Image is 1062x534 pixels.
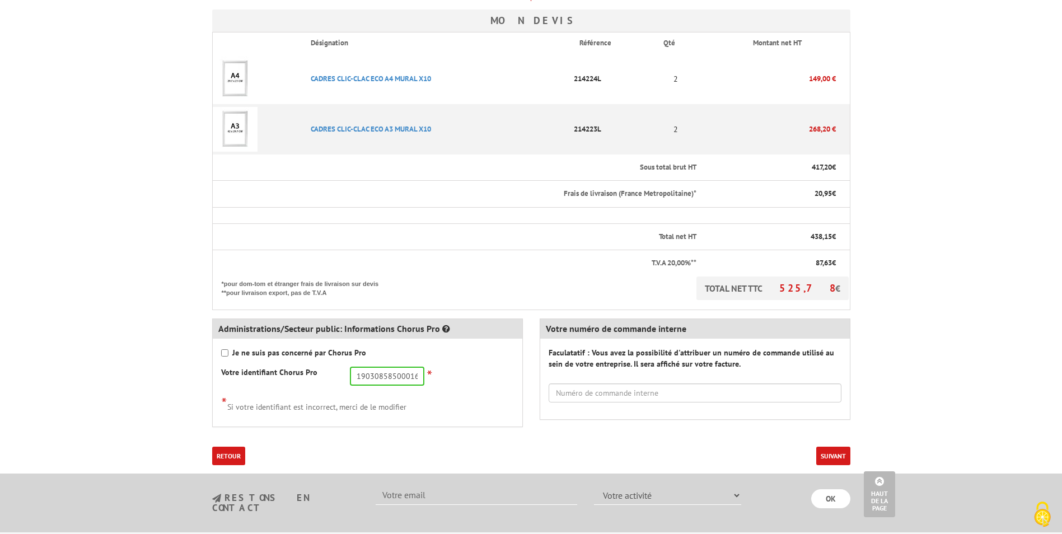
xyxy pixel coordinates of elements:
p: € [707,162,835,173]
h3: restons en contact [212,493,359,513]
input: Votre email [376,486,577,505]
a: CADRES CLIC-CLAC ECO A4 MURAL X10 [311,74,431,83]
th: Frais de livraison (France Metropolitaine)* [212,181,698,208]
p: 214223L [570,119,654,139]
img: newsletter.jpg [212,494,221,503]
input: OK [811,489,850,508]
img: CADRES CLIC-CLAC ECO A3 MURAL X10 [213,107,258,152]
th: Sous total brut HT [212,154,698,181]
span: 438,15 [811,232,832,241]
img: Cookies (fenêtre modale) [1028,500,1056,528]
span: 20,95 [815,189,832,198]
div: Administrations/Secteur public: Informations Chorus Pro [213,319,522,339]
p: 149,00 € [698,69,835,88]
img: CADRES CLIC-CLAC ECO A4 MURAL X10 [213,57,258,101]
span: 525,78 [779,282,835,294]
th: Désignation [302,32,570,54]
p: T.V.A 20,00%** [222,258,697,269]
p: Montant net HT [707,38,848,49]
label: Votre identifiant Chorus Pro [221,367,317,378]
p: *pour dom-tom et étranger frais de livraison sur devis **pour livraison export, pas de T.V.A [222,277,390,297]
p: TOTAL NET TTC € [696,277,849,300]
th: Total net HT [212,223,698,250]
a: Haut de la page [864,471,895,517]
div: Si votre identifiant est incorrect, merci de le modifier [221,394,514,413]
a: CADRES CLIC-CLAC ECO A3 MURAL X10 [311,124,431,134]
th: Référence [570,32,654,54]
input: Numéro de commande interne [549,383,841,402]
button: Cookies (fenêtre modale) [1023,496,1062,534]
th: Qté [654,32,698,54]
h3: Mon devis [212,10,850,32]
p: 268,20 € [698,119,835,139]
p: € [707,189,835,199]
p: 214224L [570,69,654,88]
span: 417,20 [812,162,832,172]
span: 87,63 [816,258,832,268]
p: € [707,258,835,269]
strong: Je ne suis pas concerné par Chorus Pro [232,348,366,358]
div: Votre numéro de commande interne [540,319,850,339]
p: € [707,232,835,242]
td: 2 [654,54,698,104]
button: Suivant [816,447,850,465]
td: 2 [654,104,698,154]
a: Retour [212,447,245,465]
label: Faculatatif : Vous avez la possibilité d'attribuer un numéro de commande utilisé au sein de votre... [549,347,841,369]
input: Je ne suis pas concerné par Chorus Pro [221,349,228,357]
